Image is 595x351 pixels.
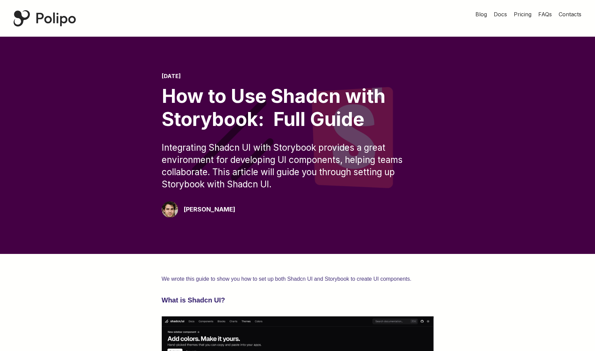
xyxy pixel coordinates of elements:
[183,205,235,214] div: [PERSON_NAME]
[162,73,181,79] time: [DATE]
[514,11,531,18] span: Pricing
[162,142,434,190] div: Integrating Shadcn UI with Storybook provides a great environment for developing UI components, h...
[475,10,487,18] a: Blog
[559,10,581,18] a: Contacts
[538,11,552,18] span: FAQs
[559,11,581,18] span: Contacts
[514,10,531,18] a: Pricing
[494,11,507,18] span: Docs
[162,274,434,284] p: We wrote this guide to show you how to set up both Shadcn UI and Storybook to create UI components.
[494,10,507,18] a: Docs
[538,10,552,18] a: FAQs
[162,201,178,218] img: Giorgio Pari Polipo
[162,295,434,306] h3: What is Shadcn UI?
[162,85,434,130] div: How to Use Shadcn with Storybook: Full Guide
[475,11,487,18] span: Blog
